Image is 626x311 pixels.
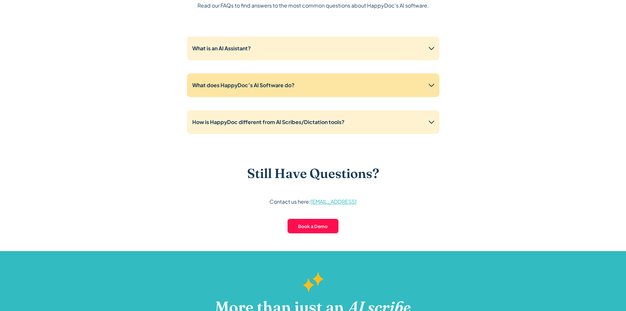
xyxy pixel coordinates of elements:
[192,82,294,89] strong: What does HappyDoc’s AI Software do?
[192,118,344,125] strong: How is HappyDoc different from AI Scribes/Dictation tools?
[197,1,429,10] p: Read our FAQs to find answers to the most common questions about HappyDoc's AI software.
[269,197,357,206] p: Contact us here:
[303,272,324,292] img: Gold Sparkles.
[287,218,339,234] a: Book a Demo
[247,166,379,181] h3: Still Have Questions?
[192,45,251,52] strong: What is an AI Assistant?
[311,198,357,205] a: [EMAIL_ADDRESS]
